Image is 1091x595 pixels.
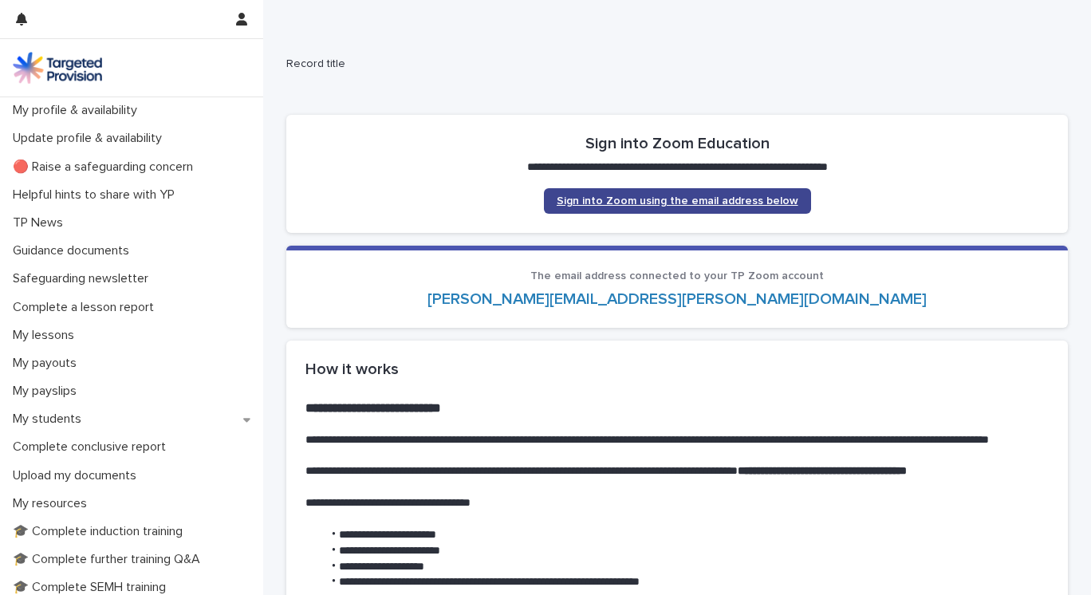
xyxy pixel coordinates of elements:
p: My payslips [6,384,89,399]
p: 🎓 Complete further training Q&A [6,552,213,567]
p: My payouts [6,356,89,371]
p: My students [6,412,94,427]
p: 🔴 Raise a safeguarding concern [6,160,206,175]
a: Sign into Zoom using the email address below [544,188,811,214]
p: Guidance documents [6,243,142,258]
span: The email address connected to your TP Zoom account [530,270,824,282]
p: Safeguarding newsletter [6,271,161,286]
p: Update profile & availability [6,131,175,146]
h2: How it works [305,360,1049,379]
p: TP News [6,215,76,231]
h2: Record title [286,57,1061,71]
p: My lessons [6,328,87,343]
h2: Sign into Zoom Education [585,134,770,153]
span: Sign into Zoom using the email address below [557,195,798,207]
p: My profile & availability [6,103,150,118]
p: Helpful hints to share with YP [6,187,187,203]
p: 🎓 Complete SEMH training [6,580,179,595]
p: My resources [6,496,100,511]
img: M5nRWzHhSzIhMunXDL62 [13,52,102,84]
p: Complete a lesson report [6,300,167,315]
p: Complete conclusive report [6,439,179,455]
p: 🎓 Complete induction training [6,524,195,539]
p: Upload my documents [6,468,149,483]
a: [PERSON_NAME][EMAIL_ADDRESS][PERSON_NAME][DOMAIN_NAME] [427,291,927,307]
